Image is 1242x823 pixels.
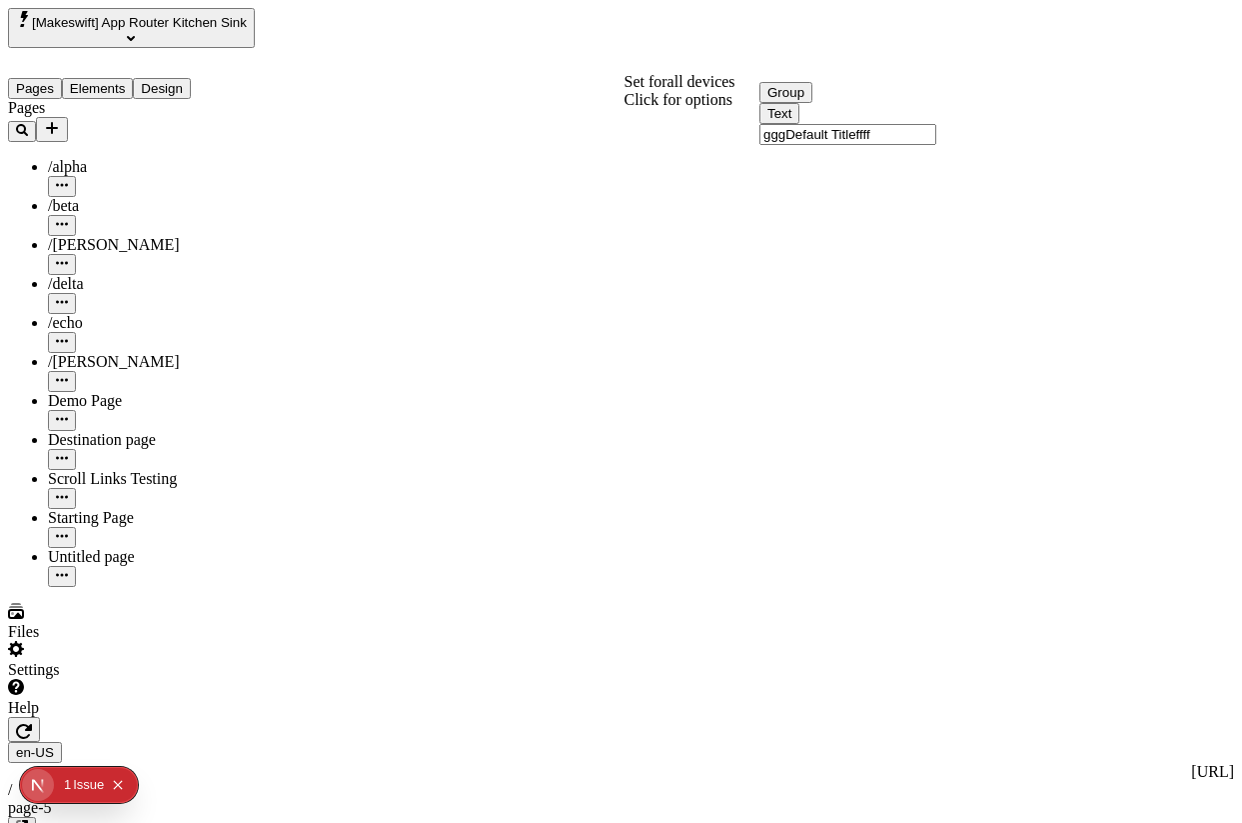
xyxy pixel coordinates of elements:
[624,91,735,109] div: Click for options
[48,236,285,254] div: /[PERSON_NAME]
[36,117,68,142] button: Add new
[8,763,1234,781] div: [URL]
[624,73,735,91] div: Set for
[767,85,804,100] span: Group
[8,661,285,679] div: Settings
[133,78,191,99] button: Design
[8,99,285,117] div: Pages
[767,106,791,121] span: Text
[48,470,285,488] div: Scroll Links Testing
[48,509,285,527] div: Starting Page
[16,745,54,760] span: en-US
[48,275,285,293] div: /delta
[8,16,292,34] p: Cookie Test Route
[8,78,62,99] button: Pages
[8,742,62,763] button: Open locale picker
[48,197,285,215] div: /beta
[8,781,1234,799] div: /
[48,392,285,410] div: Demo Page
[8,699,285,717] div: Help
[48,353,285,371] div: /[PERSON_NAME]
[48,431,285,449] div: Destination page
[62,78,134,99] button: Elements
[667,73,735,90] span: all devices
[8,623,285,641] div: Files
[48,314,285,332] div: /echo
[48,548,285,566] div: Untitled page
[8,8,255,48] button: Select site
[48,158,285,176] div: /alpha
[8,799,1234,817] div: page-5
[759,82,812,103] button: Group
[32,15,247,30] span: [Makeswift] App Router Kitchen Sink
[759,103,799,124] button: Text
